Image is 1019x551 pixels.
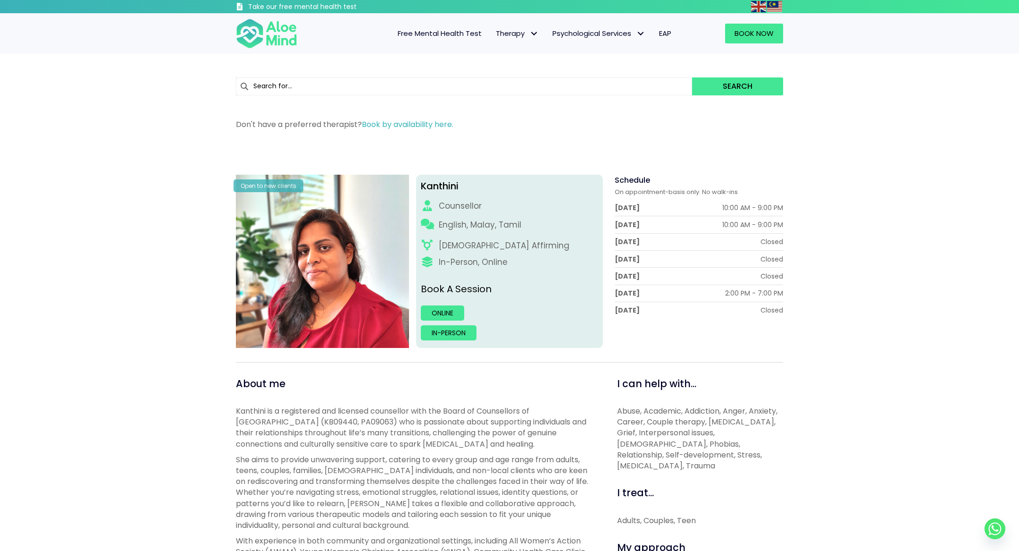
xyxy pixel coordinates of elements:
p: Kanthini is a registered and licensed counsellor with the Board of Counsellors of [GEOGRAPHIC_DAT... [236,406,596,449]
a: Malay [767,1,783,12]
div: [DATE] [615,254,640,264]
img: ms [767,1,782,12]
a: Book by availability here. [362,119,453,130]
span: I treat... [617,486,654,500]
img: Aloe mind Logo [236,18,297,49]
div: [DATE] [615,288,640,298]
a: Psychological ServicesPsychological Services: submenu [545,24,652,43]
span: I can help with... [617,377,696,390]
div: [DATE] [615,237,640,246]
span: Book Now [735,28,774,38]
div: Kanthini [421,179,599,193]
div: [DATE] [615,305,640,315]
span: Psychological Services [552,28,645,38]
div: 10:00 AM - 9:00 PM [722,203,783,212]
p: Book A Session [421,282,599,296]
h3: Take our free mental health test [248,2,407,12]
a: Whatsapp [985,518,1005,539]
div: Closed [760,237,783,246]
span: On appointment-basis only. No walk-ins [615,187,738,196]
p: Don't have a preferred therapist? [236,119,783,130]
div: Adults, Couples, Teen [617,515,783,526]
div: 10:00 AM - 9:00 PM [722,220,783,229]
span: Schedule [615,175,650,186]
span: Therapy [496,28,538,38]
span: EAP [659,28,671,38]
p: She aims to provide unwavering support, catering to every group and age range from adults, teens,... [236,454,596,531]
p: Abuse, Academic, Addiction, Anger, Anxiety, Career, Couple therapy, [MEDICAL_DATA], Grief, Interp... [617,406,783,471]
a: Take our free mental health test [236,2,407,13]
div: [DATE] [615,220,640,229]
span: Free Mental Health Test [398,28,482,38]
div: Closed [760,254,783,264]
div: [DEMOGRAPHIC_DATA] Affirming [439,240,569,252]
span: Therapy: submenu [527,27,541,41]
a: TherapyTherapy: submenu [489,24,545,43]
div: Counsellor [439,200,482,212]
button: Search [692,77,783,95]
a: Online [421,305,464,321]
span: Psychological Services: submenu [634,27,647,41]
div: Closed [760,305,783,315]
a: Book Now [725,24,783,43]
a: In-person [421,325,476,340]
div: 2:00 PM - 7:00 PM [725,288,783,298]
img: Kanthini-profile [236,175,409,348]
input: Search for... [236,77,692,95]
img: en [751,1,766,12]
span: About me [236,377,285,390]
div: In-Person, Online [439,256,508,268]
div: [DATE] [615,203,640,212]
p: English, Malay, Tamil [439,219,521,231]
a: Free Mental Health Test [391,24,489,43]
div: Closed [760,271,783,281]
div: [DATE] [615,271,640,281]
a: English [751,1,767,12]
nav: Menu [309,24,678,43]
div: Open to new clients [234,179,303,192]
a: EAP [652,24,678,43]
